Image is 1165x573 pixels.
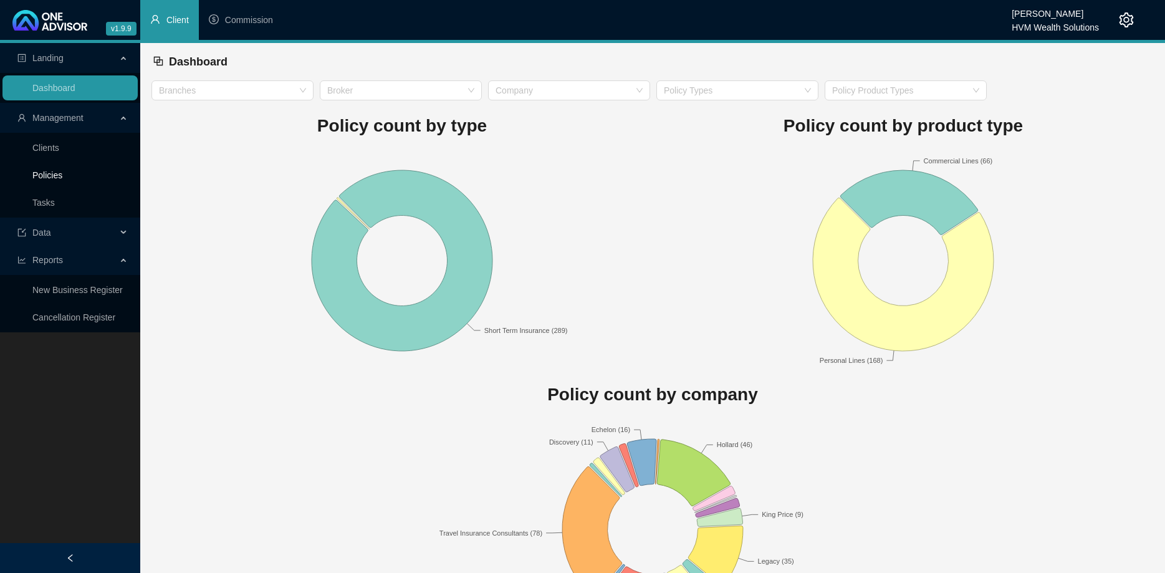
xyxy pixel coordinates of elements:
[758,557,794,565] text: Legacy (35)
[32,143,59,153] a: Clients
[653,112,1154,140] h1: Policy count by product type
[717,441,752,448] text: Hollard (46)
[166,15,189,25] span: Client
[32,255,63,265] span: Reports
[32,170,62,180] a: Policies
[924,156,993,164] text: Commercial Lines (66)
[820,357,883,364] text: Personal Lines (168)
[32,83,75,93] a: Dashboard
[1119,12,1134,27] span: setting
[150,14,160,24] span: user
[32,312,115,322] a: Cancellation Register
[17,113,26,122] span: user
[66,554,75,562] span: left
[439,529,542,537] text: Travel Insurance Consultants (78)
[151,112,653,140] h1: Policy count by type
[17,228,26,237] span: import
[549,438,593,446] text: Discovery (11)
[32,53,64,63] span: Landing
[12,10,87,31] img: 2df55531c6924b55f21c4cf5d4484680-logo-light.svg
[32,198,55,208] a: Tasks
[151,381,1154,408] h1: Policy count by company
[17,256,26,264] span: line-chart
[32,113,84,123] span: Management
[1012,17,1099,31] div: HVM Wealth Solutions
[762,511,803,518] text: King Price (9)
[1012,3,1099,17] div: [PERSON_NAME]
[17,54,26,62] span: profile
[153,55,164,67] span: block
[209,14,219,24] span: dollar
[106,22,137,36] span: v1.9.9
[32,228,51,238] span: Data
[32,285,123,295] a: New Business Register
[169,55,228,68] span: Dashboard
[484,326,568,334] text: Short Term Insurance (289)
[225,15,273,25] span: Commission
[592,426,630,433] text: Echelon (16)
